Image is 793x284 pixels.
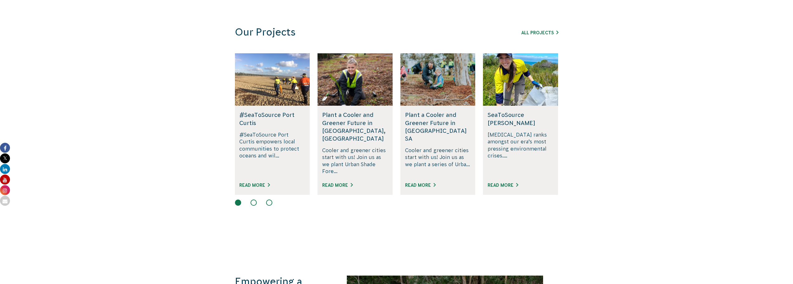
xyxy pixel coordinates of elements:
[235,26,474,38] h3: Our Projects
[405,111,471,142] h5: Plant a Cooler and Greener Future in [GEOGRAPHIC_DATA] SA
[239,111,305,127] h5: #SeaToSource Port Curtis
[488,131,553,175] p: [MEDICAL_DATA] ranks amongst our era’s most pressing environmental crises....
[521,30,558,35] a: All Projects
[322,111,388,142] h5: Plant a Cooler and Greener Future in [GEOGRAPHIC_DATA], [GEOGRAPHIC_DATA]
[488,111,553,127] h5: SeaToSource [PERSON_NAME]
[405,147,471,175] p: Cooler and greener cities start with us! Join us as we plant a series of Urba...
[322,183,353,188] a: Read More
[239,131,305,175] p: #SeaToSource Port Curtis empowers local communities to protect oceans and wil...
[488,183,518,188] a: Read More
[405,183,436,188] a: Read More
[322,147,388,175] p: Cooler and greener cities start with us! Join us as we plant Urban Shade Fore...
[239,183,270,188] a: Read More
